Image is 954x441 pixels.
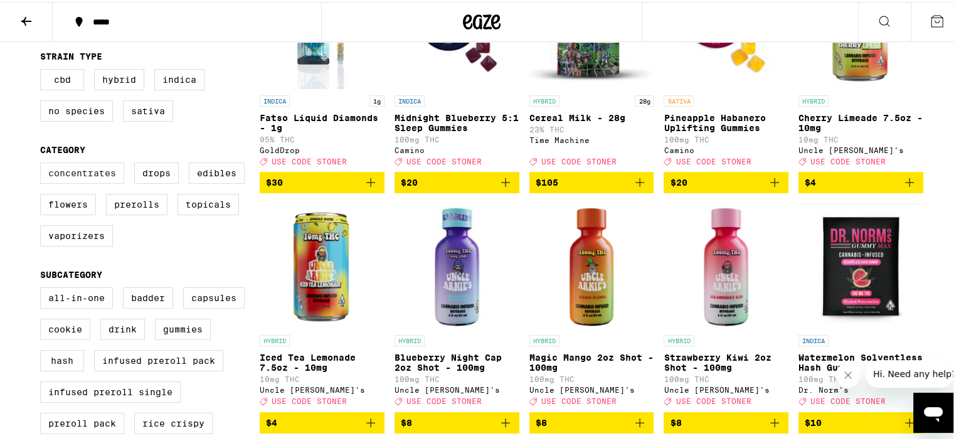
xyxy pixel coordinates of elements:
[664,201,788,327] img: Uncle Arnie's - Strawberry Kiwi 2oz Shot - 100mg
[260,111,384,131] p: Fatso Liquid Diamonds - 1g
[395,410,519,432] button: Add to bag
[395,144,519,152] div: Camino
[40,268,102,278] legend: Subcategory
[40,223,113,245] label: Vaporizers
[40,317,90,338] label: Cookie
[635,93,654,105] p: 28g
[395,93,425,105] p: INDICA
[395,201,519,327] img: Uncle Arnie's - Blueberry Night Cap 2oz Shot - 100mg
[183,285,245,307] label: Capsules
[266,176,283,186] span: $30
[395,134,519,142] p: 100mg THC
[266,416,277,426] span: $4
[40,143,85,153] legend: Category
[40,50,102,60] legend: Strain Type
[260,201,384,410] a: Open page for Iced Tea Lemonade 7.5oz - 10mg from Uncle Arnie's
[541,156,617,164] span: USE CODE STONER
[670,416,681,426] span: $8
[529,93,559,105] p: HYBRID
[805,416,822,426] span: $10
[40,67,84,88] label: CBD
[798,384,923,392] div: Dr. Norm's
[395,373,519,381] p: 100mg THC
[835,361,861,386] iframe: Close message
[40,348,84,369] label: Hash
[798,111,923,131] p: Cherry Limeade 7.5oz - 10mg
[94,67,144,88] label: Hybrid
[529,124,654,132] p: 23% THC
[529,351,654,371] p: Magic Mango 2oz Shot - 100mg
[272,396,347,404] span: USE CODE STONER
[260,384,384,392] div: Uncle [PERSON_NAME]'s
[40,380,181,401] label: Infused Preroll Single
[529,201,654,410] a: Open page for Magic Mango 2oz Shot - 100mg from Uncle Arnie's
[395,111,519,131] p: Midnight Blueberry 5:1 Sleep Gummies
[664,373,788,381] p: 100mg THC
[529,373,654,381] p: 100mg THC
[260,201,384,327] img: Uncle Arnie's - Iced Tea Lemonade 7.5oz - 10mg
[260,373,384,381] p: 10mg THC
[529,134,654,142] div: Time Machine
[664,384,788,392] div: Uncle [PERSON_NAME]'s
[798,351,923,371] p: Watermelon Solventless Hash Gummy
[664,410,788,432] button: Add to bag
[260,351,384,371] p: Iced Tea Lemonade 7.5oz - 10mg
[798,201,923,410] a: Open page for Watermelon Solventless Hash Gummy from Dr. Norm's
[40,98,113,120] label: No Species
[260,93,290,105] p: INDICA
[664,170,788,191] button: Add to bag
[798,333,829,344] p: INDICA
[178,192,239,213] label: Topicals
[529,333,559,344] p: HYBRID
[155,317,211,338] label: Gummies
[40,285,113,307] label: All-In-One
[800,201,921,327] img: Dr. Norm's - Watermelon Solventless Hash Gummy
[8,9,90,19] span: Hi. Need any help?
[40,161,124,182] label: Concentrates
[395,351,519,371] p: Blueberry Night Cap 2oz Shot - 100mg
[798,144,923,152] div: Uncle [PERSON_NAME]'s
[664,333,694,344] p: HYBRID
[670,176,687,186] span: $20
[536,176,558,186] span: $105
[401,176,418,186] span: $20
[798,410,923,432] button: Add to bag
[529,201,654,327] img: Uncle Arnie's - Magic Mango 2oz Shot - 100mg
[406,156,482,164] span: USE CODE STONER
[134,161,179,182] label: Drops
[189,161,245,182] label: Edibles
[676,156,751,164] span: USE CODE STONER
[676,396,751,404] span: USE CODE STONER
[260,134,384,142] p: 95% THC
[798,134,923,142] p: 10mg THC
[260,333,290,344] p: HYBRID
[40,192,96,213] label: Flowers
[536,416,547,426] span: $8
[529,384,654,392] div: Uncle [PERSON_NAME]'s
[798,170,923,191] button: Add to bag
[810,396,886,404] span: USE CODE STONER
[529,170,654,191] button: Add to bag
[40,411,124,432] label: Preroll Pack
[664,144,788,152] div: Camino
[401,416,412,426] span: $8
[100,317,145,338] label: Drink
[123,285,173,307] label: Badder
[810,156,886,164] span: USE CODE STONER
[94,348,223,369] label: Infused Preroll Pack
[805,176,816,186] span: $4
[798,373,923,381] p: 100mg THC
[123,98,173,120] label: Sativa
[395,201,519,410] a: Open page for Blueberry Night Cap 2oz Shot - 100mg from Uncle Arnie's
[541,396,617,404] span: USE CODE STONER
[866,358,953,386] iframe: Message from company
[260,144,384,152] div: GoldDrop
[154,67,204,88] label: Indica
[260,170,384,191] button: Add to bag
[664,111,788,131] p: Pineapple Habanero Uplifting Gummies
[529,111,654,121] p: Cereal Milk - 28g
[395,333,425,344] p: HYBRID
[664,134,788,142] p: 100mg THC
[260,410,384,432] button: Add to bag
[134,411,213,432] label: Rice Crispy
